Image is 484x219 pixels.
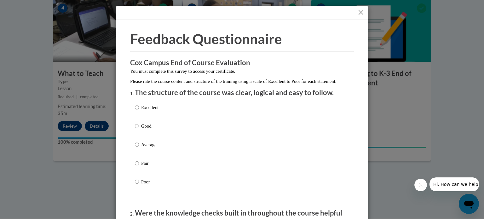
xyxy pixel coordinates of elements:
[414,179,427,191] iframe: Close message
[357,9,365,16] button: Close
[135,178,139,185] input: Poor
[141,160,158,167] p: Fair
[130,78,354,85] p: Please rate the course content and structure of the training using a scale of Excellent to Poor f...
[141,141,158,148] p: Average
[141,123,158,130] p: Good
[130,58,354,68] h3: Cox Campus End of Course Evaluation
[135,141,139,148] input: Average
[141,178,158,185] p: Poor
[135,160,139,167] input: Fair
[135,123,139,130] input: Good
[135,104,139,111] input: Excellent
[135,88,349,98] p: The structure of the course was clear, logical and easy to follow.
[141,104,158,111] p: Excellent
[130,31,282,47] span: Feedback Questionnaire
[130,68,354,75] p: You must complete this survey to access your certificate.
[4,4,51,9] span: Hi. How can we help?
[429,177,479,191] iframe: Message from company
